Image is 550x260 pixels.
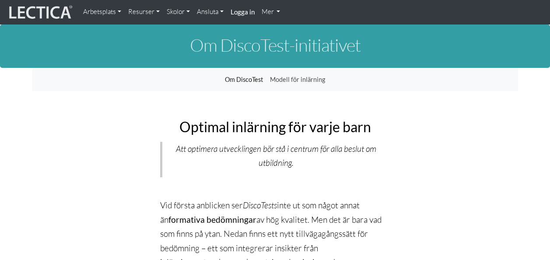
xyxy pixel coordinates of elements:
a: Om DiscoTest [221,71,266,88]
i: DiscoTests [243,200,277,211]
a: Arbetsplats [80,4,125,21]
a: formativa bedömningar [168,214,256,225]
strong: Logga in [231,8,255,16]
a: Logga in [227,4,258,21]
a: Resurser [125,4,163,21]
p: Att optimera utvecklingen bör stå i centrum för alla beslut om utbildning. [175,142,377,170]
a: Mer [258,4,284,21]
font: Mer [262,7,274,16]
h2: Optimal inlärning för varje barn [160,119,390,134]
a: Skolor [163,4,193,21]
img: lecticalive [7,4,73,21]
h1: Om DiscoTest-initiativet [32,35,518,55]
a: Ansluta [193,4,227,21]
a: Modell för inlärning [266,71,329,88]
